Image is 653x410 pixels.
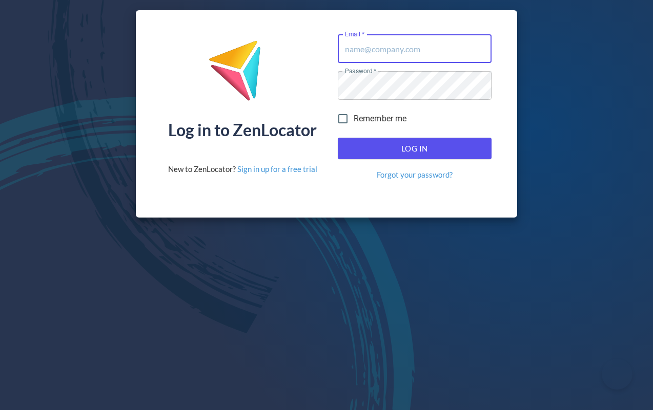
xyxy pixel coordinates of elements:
a: Forgot your password? [377,169,453,180]
iframe: Toggle Customer Support [602,359,632,390]
a: Sign in up for a free trial [237,164,317,174]
button: Log In [338,138,492,159]
span: Remember me [354,113,407,125]
img: ZenLocator [208,40,277,109]
input: name@company.com [338,34,492,63]
span: Log In [349,142,480,155]
div: Log in to ZenLocator [168,122,317,138]
div: New to ZenLocator? [168,164,317,175]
